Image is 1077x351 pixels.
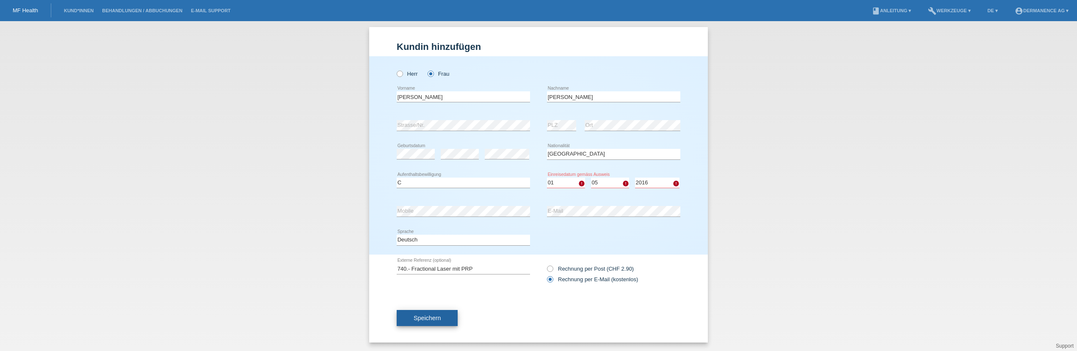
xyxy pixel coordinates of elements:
[622,180,629,187] i: error
[983,8,1002,13] a: DE ▾
[397,71,418,77] label: Herr
[428,71,449,77] label: Frau
[397,310,458,326] button: Speichern
[547,266,634,272] label: Rechnung per Post (CHF 2.90)
[547,276,638,282] label: Rechnung per E-Mail (kostenlos)
[397,41,680,52] h1: Kundin hinzufügen
[1011,8,1073,13] a: account_circleDermanence AG ▾
[872,7,880,15] i: book
[187,8,235,13] a: E-Mail Support
[578,180,585,187] i: error
[867,8,915,13] a: bookAnleitung ▾
[673,180,679,187] i: error
[924,8,975,13] a: buildWerkzeuge ▾
[928,7,936,15] i: build
[1015,7,1023,15] i: account_circle
[397,71,402,76] input: Herr
[60,8,98,13] a: Kund*innen
[1056,343,1074,349] a: Support
[13,7,38,14] a: MF Health
[547,276,552,287] input: Rechnung per E-Mail (kostenlos)
[547,266,552,276] input: Rechnung per Post (CHF 2.90)
[98,8,187,13] a: Behandlungen / Abbuchungen
[414,315,441,321] span: Speichern
[428,71,433,76] input: Frau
